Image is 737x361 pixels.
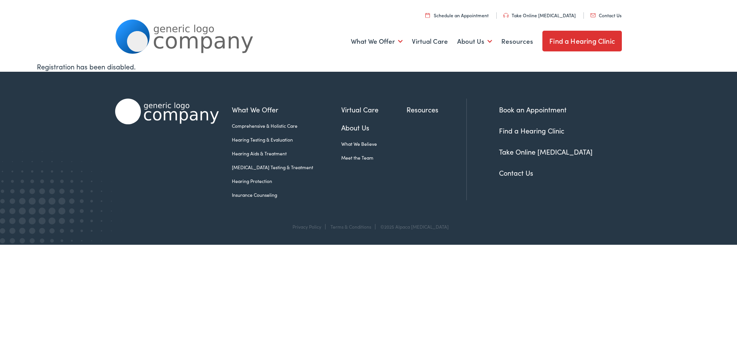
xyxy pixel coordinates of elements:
[503,13,509,18] img: utility icon
[115,99,219,124] img: Alpaca Audiology
[37,61,700,72] div: Registration has been disabled.
[501,27,533,56] a: Resources
[232,104,341,115] a: What We Offer
[351,27,403,56] a: What We Offer
[377,224,449,229] div: ©2025 Alpaca [MEDICAL_DATA]
[407,104,466,115] a: Resources
[341,104,407,115] a: Virtual Care
[232,136,341,143] a: Hearing Testing & Evaluation
[412,27,448,56] a: Virtual Care
[499,168,533,178] a: Contact Us
[341,154,407,161] a: Meet the Team
[341,140,407,147] a: What We Believe
[232,178,341,185] a: Hearing Protection
[542,31,622,51] a: Find a Hearing Clinic
[499,147,593,157] a: Take Online [MEDICAL_DATA]
[232,191,341,198] a: Insurance Counseling
[232,122,341,129] a: Comprehensive & Holistic Care
[425,12,489,18] a: Schedule an Appointment
[232,164,341,171] a: [MEDICAL_DATA] Testing & Treatment
[590,13,596,17] img: utility icon
[341,122,407,133] a: About Us
[425,13,430,18] img: utility icon
[499,126,564,135] a: Find a Hearing Clinic
[457,27,492,56] a: About Us
[590,12,621,18] a: Contact Us
[232,150,341,157] a: Hearing Aids & Treatment
[503,12,576,18] a: Take Online [MEDICAL_DATA]
[292,223,321,230] a: Privacy Policy
[330,223,371,230] a: Terms & Conditions
[499,105,567,114] a: Book an Appointment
